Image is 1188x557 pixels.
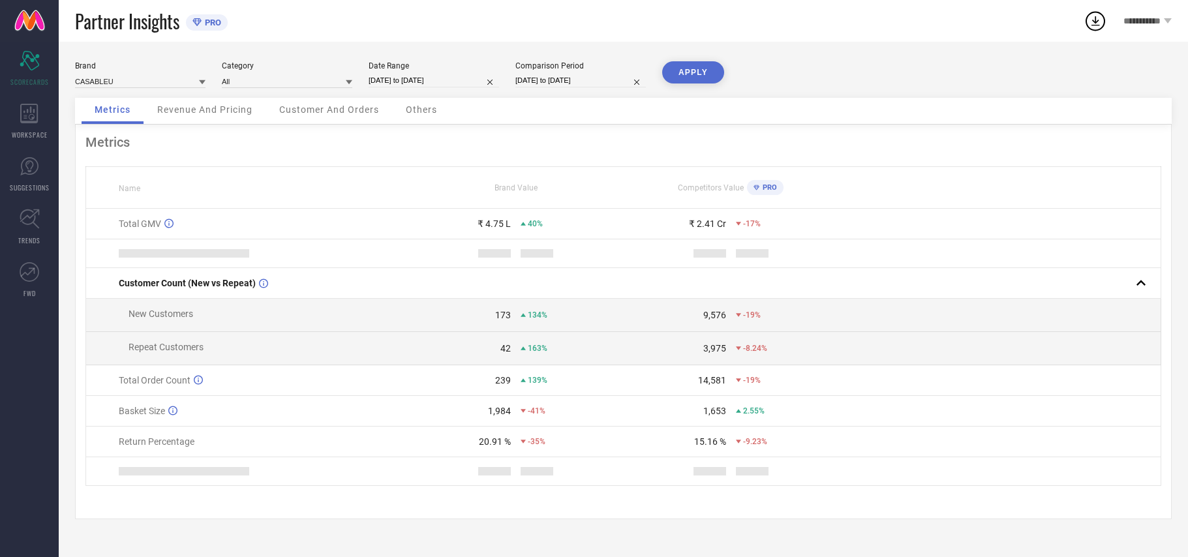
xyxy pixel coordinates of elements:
[12,130,48,140] span: WORKSPACE
[703,310,726,320] div: 9,576
[119,436,194,447] span: Return Percentage
[95,104,130,115] span: Metrics
[495,375,511,385] div: 239
[369,74,499,87] input: Select date range
[678,183,744,192] span: Competitors Value
[75,8,179,35] span: Partner Insights
[743,219,761,228] span: -17%
[1084,9,1107,33] div: Open download list
[743,406,765,415] span: 2.55%
[369,61,499,70] div: Date Range
[528,376,547,385] span: 139%
[500,343,511,354] div: 42
[694,436,726,447] div: 15.16 %
[119,278,256,288] span: Customer Count (New vs Repeat)
[528,406,545,415] span: -41%
[119,218,161,229] span: Total GMV
[662,61,724,83] button: APPLY
[222,61,352,70] div: Category
[129,342,204,352] span: Repeat Customers
[406,104,437,115] span: Others
[23,288,36,298] span: FWD
[515,61,646,70] div: Comparison Period
[743,437,767,446] span: -9.23%
[279,104,379,115] span: Customer And Orders
[495,310,511,320] div: 173
[479,436,511,447] div: 20.91 %
[689,218,726,229] div: ₹ 2.41 Cr
[10,183,50,192] span: SUGGESTIONS
[528,219,543,228] span: 40%
[743,344,767,353] span: -8.24%
[495,183,538,192] span: Brand Value
[157,104,252,115] span: Revenue And Pricing
[129,309,193,319] span: New Customers
[75,61,206,70] div: Brand
[515,74,646,87] input: Select comparison period
[528,437,545,446] span: -35%
[703,343,726,354] div: 3,975
[743,310,761,320] span: -19%
[85,134,1161,150] div: Metrics
[18,235,40,245] span: TRENDS
[528,344,547,353] span: 163%
[743,376,761,385] span: -19%
[10,77,49,87] span: SCORECARDS
[119,375,190,385] span: Total Order Count
[478,218,511,229] div: ₹ 4.75 L
[119,406,165,416] span: Basket Size
[528,310,547,320] span: 134%
[698,375,726,385] div: 14,581
[119,184,140,193] span: Name
[488,406,511,416] div: 1,984
[703,406,726,416] div: 1,653
[759,183,777,192] span: PRO
[202,18,221,27] span: PRO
